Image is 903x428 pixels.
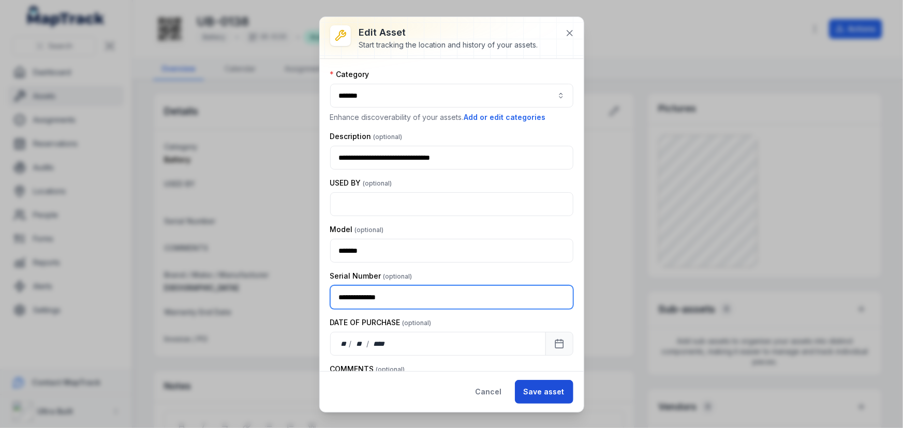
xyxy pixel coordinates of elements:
[330,131,403,142] label: Description
[464,112,546,123] button: Add or edit categories
[330,271,412,281] label: Serial Number
[330,178,392,188] label: USED BY
[330,317,432,328] label: DATE OF PURCHASE
[352,339,366,349] div: month,
[359,25,538,40] h3: Edit asset
[330,69,369,80] label: Category
[330,112,573,123] p: Enhance discoverability of your assets.
[515,380,573,404] button: Save asset
[366,339,370,349] div: /
[359,40,538,50] div: Start tracking the location and history of your assets.
[330,224,384,235] label: Model
[330,364,405,374] label: COMMENTS
[370,339,389,349] div: year,
[467,380,511,404] button: Cancel
[339,339,349,349] div: day,
[545,332,573,356] button: Calendar
[349,339,352,349] div: /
